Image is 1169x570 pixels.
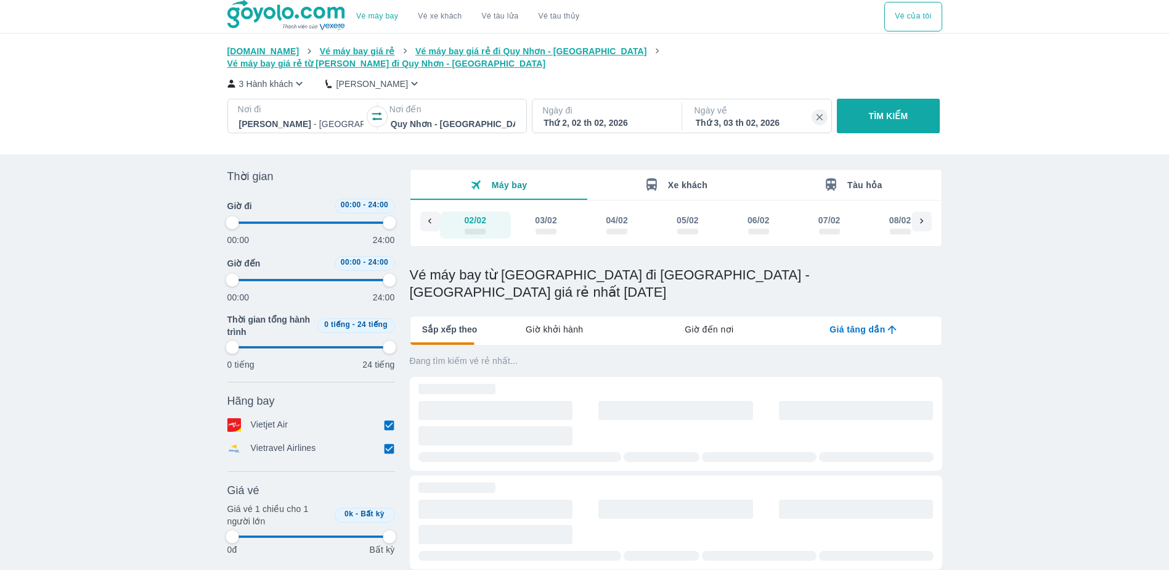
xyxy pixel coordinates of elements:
a: Vé máy bay [356,12,398,21]
p: TÌM KIẾM [869,110,908,122]
span: Tàu hỏa [847,180,882,190]
div: 03/02 [535,214,557,226]
span: Thời gian [227,169,274,184]
span: Vé máy bay giá rẻ từ [PERSON_NAME] đi Quy Nhơn - [GEOGRAPHIC_DATA] [227,59,546,68]
span: - [352,320,355,329]
div: 06/02 [747,214,770,226]
p: Giá vé 1 chiều cho 1 người lớn [227,503,330,527]
div: 07/02 [818,214,841,226]
p: Đang tìm kiếm vé rẻ nhất... [410,355,942,367]
span: Giờ đến [227,257,261,270]
span: 00:00 [341,258,361,266]
span: Thời gian tổng hành trình [227,313,312,338]
p: Vietravel Airlines [251,442,316,455]
p: 24:00 [373,291,395,304]
p: Ngày đi [542,104,669,117]
span: [DOMAIN_NAME] [227,46,299,56]
span: Vé máy bay giá rẻ đi Quy Nhơn - [GEOGRAPHIC_DATA] [415,46,647,56]
span: Bất kỳ [360,510,385,518]
span: Giờ đi [227,200,252,212]
p: 24 tiếng [362,358,394,371]
div: 04/02 [606,214,628,226]
span: Máy bay [492,180,527,190]
a: Vé xe khách [418,12,462,21]
span: Giá vé [227,483,259,498]
span: 24:00 [368,200,388,209]
h1: Vé máy bay từ [GEOGRAPHIC_DATA] đi [GEOGRAPHIC_DATA] - [GEOGRAPHIC_DATA] giá rẻ nhất [DATE] [410,266,942,301]
div: 05/02 [677,214,699,226]
span: 00:00 [341,200,361,209]
div: Thứ 2, 02 th 02, 2026 [544,117,668,129]
p: [PERSON_NAME] [336,78,408,90]
span: Giờ khởi hành [526,323,583,336]
span: Vé máy bay giá rẻ [320,46,395,56]
nav: breadcrumb [227,45,942,70]
p: Nơi đi [238,103,365,115]
div: 08/02 [889,214,911,226]
span: 0k [344,510,353,518]
div: Thứ 3, 03 th 02, 2026 [696,117,820,129]
span: 24 tiếng [357,320,388,329]
p: 3 Hành khách [239,78,293,90]
span: Xe khách [668,180,707,190]
span: Hãng bay [227,394,275,408]
button: Vé tàu thủy [528,2,589,31]
p: 0 tiếng [227,358,255,371]
button: [PERSON_NAME] [325,77,421,90]
button: 3 Hành khách [227,77,306,90]
span: - [356,510,358,518]
p: Nơi đến [389,103,516,115]
span: Giờ đến nơi [685,323,733,336]
button: Vé của tôi [884,2,942,31]
span: 24:00 [368,258,388,266]
div: lab API tabs example [477,316,941,342]
p: Ngày về [694,104,821,117]
p: 0đ [227,543,237,556]
button: TÌM KIẾM [837,99,940,133]
span: - [363,258,365,266]
a: Vé tàu lửa [472,2,529,31]
p: 00:00 [227,291,250,304]
span: Sắp xếp theo [422,323,478,336]
p: 00:00 [227,234,250,246]
p: Vietjet Air [251,418,288,432]
span: 0 tiếng [324,320,350,329]
div: choose transportation mode [884,2,942,31]
span: Giá tăng dần [829,323,885,336]
div: choose transportation mode [346,2,589,31]
div: 02/02 [464,214,486,226]
p: 24:00 [373,234,395,246]
p: Bất kỳ [369,543,394,556]
span: - [363,200,365,209]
